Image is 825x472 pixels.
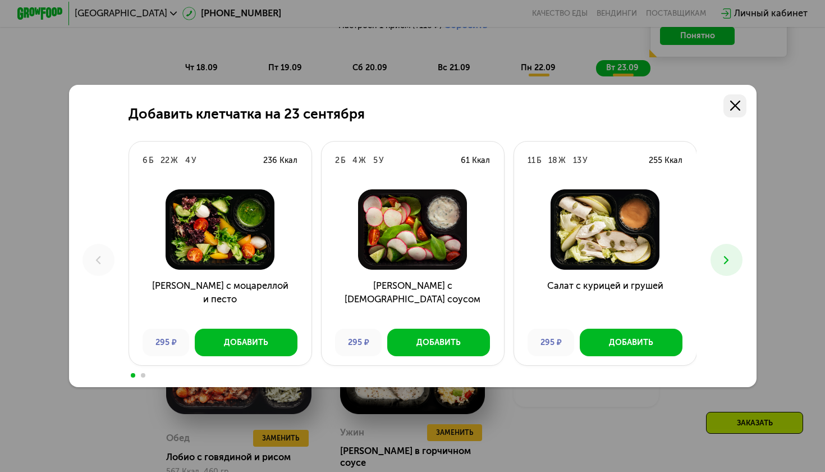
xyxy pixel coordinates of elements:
[558,155,566,166] div: Ж
[138,189,302,270] img: Салат с моцареллой и песто
[379,155,384,166] div: У
[573,155,581,166] div: 13
[580,329,682,356] button: Добавить
[528,329,574,356] div: 295 ₽
[129,279,311,321] h3: [PERSON_NAME] с моцареллой и песто
[195,329,297,356] button: Добавить
[583,155,588,166] div: У
[143,329,189,356] div: 295 ₽
[331,189,494,270] img: Салат с греческим соусом
[322,279,504,321] h3: [PERSON_NAME] с [DEMOGRAPHIC_DATA] соусом
[185,155,190,166] div: 4
[416,337,461,348] div: Добавить
[171,155,178,166] div: Ж
[352,155,357,166] div: 4
[161,155,169,166] div: 22
[548,155,557,166] div: 18
[609,337,653,348] div: Добавить
[263,155,297,166] div: 236 Ккал
[335,155,340,166] div: 2
[387,329,490,356] button: Добавить
[649,155,682,166] div: 255 Ккал
[224,337,268,348] div: Добавить
[191,155,196,166] div: У
[129,106,365,122] h2: Добавить клетчатка на 23 сентября
[373,155,378,166] div: 5
[514,279,696,321] h3: Салат с курицей и грушей
[341,155,346,166] div: Б
[359,155,366,166] div: Ж
[528,155,535,166] div: 11
[149,155,154,166] div: Б
[523,189,687,270] img: Салат с курицей и грушей
[335,329,382,356] div: 295 ₽
[461,155,490,166] div: 61 Ккал
[537,155,542,166] div: Б
[143,155,148,166] div: 6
